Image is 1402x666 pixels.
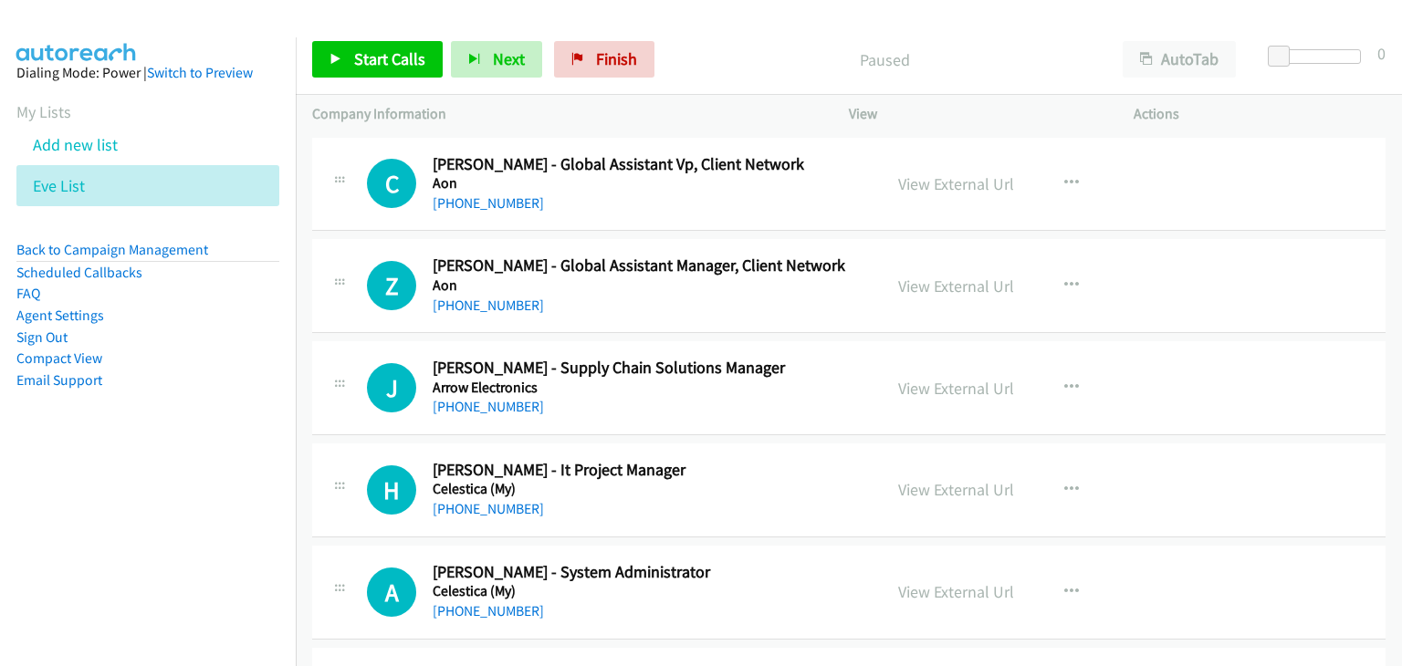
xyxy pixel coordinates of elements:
[367,465,416,515] div: The call is yet to be attempted
[433,358,859,379] h2: [PERSON_NAME] - Supply Chain Solutions Manager
[679,47,1090,72] p: Paused
[898,581,1014,602] a: View External Url
[898,173,1014,194] a: View External Url
[16,264,142,281] a: Scheduled Callbacks
[1377,41,1386,66] div: 0
[596,48,637,69] span: Finish
[1277,49,1361,64] div: Delay between calls (in seconds)
[367,567,416,617] h1: A
[16,241,208,258] a: Back to Campaign Management
[16,328,68,346] a: Sign Out
[898,276,1014,297] a: View External Url
[433,562,859,583] h2: [PERSON_NAME] - System Administrator
[433,460,859,481] h2: [PERSON_NAME] - It Project Manager
[312,41,443,78] a: Start Calls
[1134,103,1386,125] p: Actions
[433,255,859,276] h2: [PERSON_NAME] - Global Assistant Manager, Client Network
[16,307,104,324] a: Agent Settings
[367,363,416,412] h1: J
[433,194,544,212] a: [PHONE_NUMBER]
[433,174,859,193] h5: Aon
[367,159,416,208] div: The call is yet to be attempted
[312,103,816,125] p: Company Information
[367,159,416,208] h1: C
[147,64,253,81] a: Switch to Preview
[849,103,1101,125] p: View
[433,398,544,415] a: [PHONE_NUMBER]
[16,285,40,302] a: FAQ
[898,479,1014,500] a: View External Url
[451,41,542,78] button: Next
[433,500,544,517] a: [PHONE_NUMBER]
[367,363,416,412] div: The call is yet to be attempted
[433,582,859,600] h5: Celestica (My)
[433,276,859,295] h5: Aon
[367,261,416,310] div: The call is yet to be attempted
[1123,41,1236,78] button: AutoTab
[433,297,544,314] a: [PHONE_NUMBER]
[16,349,102,367] a: Compact View
[554,41,654,78] a: Finish
[16,62,279,84] div: Dialing Mode: Power |
[16,101,71,122] a: My Lists
[367,567,416,617] div: The call is yet to be attempted
[433,602,544,619] a: [PHONE_NUMBER]
[898,378,1014,399] a: View External Url
[16,371,102,389] a: Email Support
[367,465,416,515] h1: H
[433,480,859,498] h5: Celestica (My)
[367,261,416,310] h1: Z
[433,379,859,397] h5: Arrow Electronics
[33,175,85,196] a: Eve List
[493,48,525,69] span: Next
[33,134,118,155] a: Add new list
[354,48,425,69] span: Start Calls
[433,154,859,175] h2: [PERSON_NAME] - Global Assistant Vp, Client Network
